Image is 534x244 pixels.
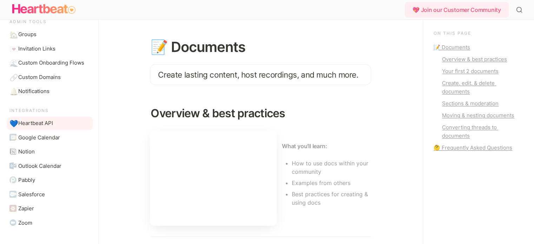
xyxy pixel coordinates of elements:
[7,117,93,130] a: 💙Heartbeat API
[7,42,93,56] a: 💌Invitation Links
[9,219,17,226] img: Zoom
[405,2,508,18] div: 💖 Join our Customer Community
[18,87,50,95] span: Notifications
[434,99,520,108] a: Sections & moderation
[7,145,93,159] a: NotionNotion
[9,19,47,24] span: Admin Tools
[7,159,93,173] a: Outlook CalendarOutlook Calendar
[18,219,32,227] span: Zoom
[9,59,17,66] span: 🌊
[7,188,93,202] a: SalesforceSalesforce
[7,28,93,41] a: 🏡Groups
[9,45,17,52] span: 💌
[7,216,93,230] a: ZoomZoom
[150,104,371,123] h2: Overview & best practices
[9,31,17,38] span: 🏡
[7,71,93,84] a: 🔗Custom Domains
[7,202,93,216] a: ZapierZapier
[9,205,17,212] img: Zapier
[434,111,520,120] a: Moving & nesting documents
[9,176,17,183] img: Pabbly
[442,99,520,108] div: Sections & moderation
[9,108,49,113] span: Integrations
[292,158,371,177] li: How to use docs within your community
[18,134,60,142] span: Google Calendar
[18,176,35,184] span: Pabbly
[9,134,17,141] img: Google Calendar
[282,143,327,150] strong: What you’ll learn:
[18,191,45,199] span: Salesforce
[9,191,17,198] img: Salesforce
[434,43,520,52] a: 📝 Documents
[18,73,61,81] span: Custom Domains
[442,123,520,140] div: Converting threads to documents
[18,205,34,213] span: Zapier
[442,67,520,75] div: Your first 2 documents
[7,173,93,187] a: PabblyPabbly
[18,119,53,127] span: Heartbeat API
[9,87,17,94] span: 🔔
[9,119,17,126] span: 💙
[9,73,17,80] span: 🔗
[292,189,371,208] li: Best practices for creating & using docs
[150,39,371,55] h1: 📝 Documents
[434,79,520,96] a: Create, edit, & delete documents
[18,31,37,39] span: Groups
[9,162,17,169] img: Outlook Calendar
[7,131,93,145] a: Google CalendarGoogle Calendar
[9,148,17,155] img: Notion
[442,111,520,120] div: Moving & nesting documents
[434,123,520,140] a: Converting threads to documents
[7,85,93,98] a: 🔔Notifications
[7,56,93,70] a: 🌊Custom Onboarding Flows
[405,2,511,18] a: 💖 Join our Customer Community
[442,79,520,96] div: Create, edit, & delete documents
[434,31,471,36] span: On this page
[18,45,55,53] span: Invitation Links
[434,55,520,64] a: Overview & best practices
[434,144,520,152] a: 🤔 Frequently Asked Questions
[18,162,61,170] span: Outlook Calendar
[18,59,84,67] span: Custom Onboarding Flows
[18,148,35,156] span: Notion
[434,67,520,75] a: Your first 2 documents
[442,55,520,64] div: Overview & best practices
[150,131,277,225] iframe: www.loom.com
[158,70,358,79] span: Create lasting content, host recordings, and much more.
[12,2,75,16] img: Logo
[292,178,371,188] li: Examples from others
